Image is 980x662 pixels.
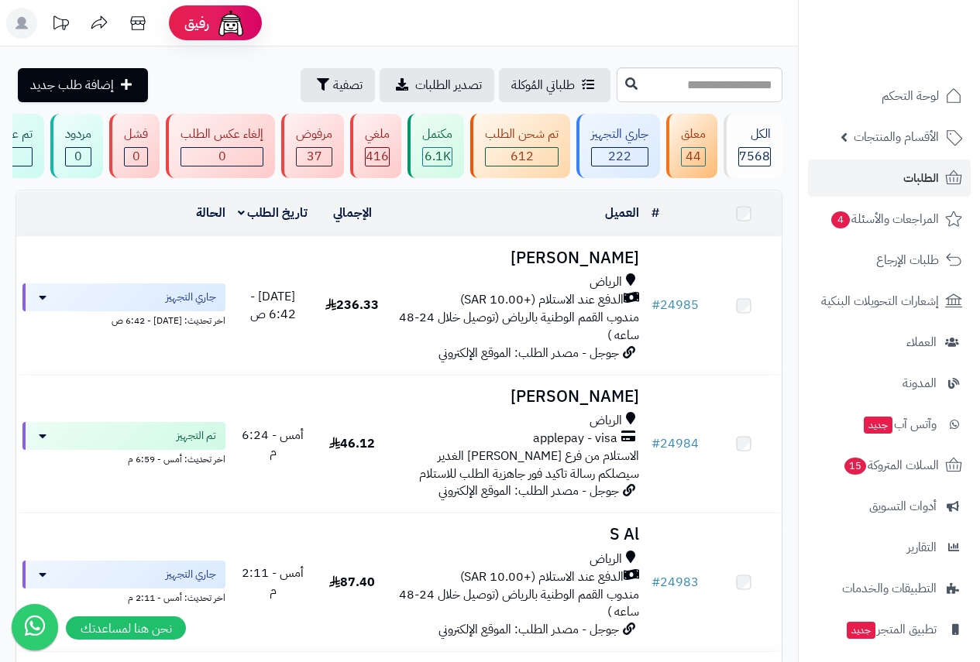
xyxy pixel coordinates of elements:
[181,125,263,143] div: إلغاء عكس الطلب
[830,208,939,230] span: المراجعات والأسئلة
[808,611,971,648] a: تطبيق المتجرجديد
[47,114,106,178] a: مردود 0
[66,148,91,166] div: 0
[397,388,639,406] h3: [PERSON_NAME]
[215,8,246,39] img: ai-face.png
[419,447,639,483] span: الاستلام من فرع [PERSON_NAME] الغدير سيصلكم رسالة تاكيد فور جاهزية الطلب للاستلام
[605,204,639,222] a: العميل
[590,551,622,568] span: الرياض
[652,573,660,592] span: #
[808,159,971,197] a: الطلبات
[486,148,558,166] div: 612
[404,114,467,178] a: مكتمل 6.1K
[460,568,624,586] span: الدفع عند الاستلام (+10.00 SAR)
[329,573,375,592] span: 87.40
[808,324,971,361] a: العملاء
[652,296,699,314] a: #24985
[125,148,147,166] div: 0
[590,273,622,291] span: الرياض
[106,114,163,178] a: فشل 0
[845,619,937,640] span: تطبيق المتجر
[181,148,263,166] div: 0
[307,147,322,166] span: 37
[399,585,639,622] span: مندوب القمم الوطنية بالرياض (توصيل خلال 24-48 ساعه )
[808,242,971,279] a: طلبات الإرجاع
[399,308,639,345] span: مندوب القمم الوطنية بالرياض (توصيل خلال 24-48 ساعه )
[511,76,575,94] span: طلباتي المُوكلة
[738,125,771,143] div: الكل
[301,68,375,102] button: تصفية
[739,147,770,166] span: 7568
[511,147,534,166] span: 612
[333,76,363,94] span: تصفية
[22,311,225,328] div: اخر تحديث: [DATE] - 6:42 ص
[397,249,639,267] h3: [PERSON_NAME]
[808,365,971,402] a: المدونة
[218,147,226,166] span: 0
[467,114,573,178] a: تم شحن الطلب 612
[906,331,937,353] span: العملاء
[460,291,624,309] span: الدفع عند الاستلام (+10.00 SAR)
[862,413,937,435] span: وآتس آب
[124,125,148,143] div: فشل
[864,417,892,434] span: جديد
[831,211,850,228] span: 4
[573,114,663,178] a: جاري التجهيز 222
[278,114,347,178] a: مرفوض 37
[844,458,866,475] span: 15
[415,76,482,94] span: تصدير الطلبات
[808,406,971,443] a: وآتس آبجديد
[250,287,296,324] span: [DATE] - 6:42 ص
[166,290,216,305] span: جاري التجهيز
[65,125,91,143] div: مردود
[41,8,80,43] a: تحديثات المنصة
[423,148,452,166] div: 6078
[18,68,148,102] a: إضافة طلب جديد
[652,434,660,453] span: #
[590,412,622,430] span: الرياض
[184,14,209,33] span: رفيق
[74,147,82,166] span: 0
[686,147,701,166] span: 44
[242,564,304,600] span: أمس - 2:11 م
[242,426,304,462] span: أمس - 6:24 م
[652,434,699,453] a: #24984
[132,147,140,166] span: 0
[903,372,937,394] span: المدونة
[652,573,699,592] a: #24983
[842,578,937,599] span: التطبيقات والخدمات
[608,147,631,166] span: 222
[663,114,720,178] a: معلق 44
[591,125,648,143] div: جاري التجهيز
[333,204,372,222] a: الإجمالي
[854,126,939,148] span: الأقسام والمنتجات
[869,496,937,517] span: أدوات التسويق
[366,148,389,166] div: 416
[907,537,937,558] span: التقارير
[808,529,971,566] a: التقارير
[422,125,452,143] div: مكتمل
[681,125,706,143] div: معلق
[652,204,659,222] a: #
[238,204,308,222] a: تاريخ الطلب
[163,114,278,178] a: إلغاء عكس الطلب 0
[808,283,971,320] a: إشعارات التحويلات البنكية
[177,428,216,444] span: تم التجهيز
[882,85,939,107] span: لوحة التحكم
[808,201,971,238] a: المراجعات والأسئلة4
[325,296,379,314] span: 236.33
[438,482,619,500] span: جوجل - مصدر الطلب: الموقع الإلكتروني
[847,622,875,639] span: جديد
[425,147,451,166] span: 6.1K
[296,125,332,143] div: مرفوض
[397,526,639,544] h3: S Al
[533,430,617,448] span: applepay - visa
[652,296,660,314] span: #
[22,588,225,605] div: اخر تحديث: أمس - 2:11 م
[808,77,971,115] a: لوحة التحكم
[485,125,559,143] div: تم شحن الطلب
[196,204,225,222] a: الحالة
[808,488,971,525] a: أدوات التسويق
[720,114,786,178] a: الكل7568
[329,434,375,453] span: 46.12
